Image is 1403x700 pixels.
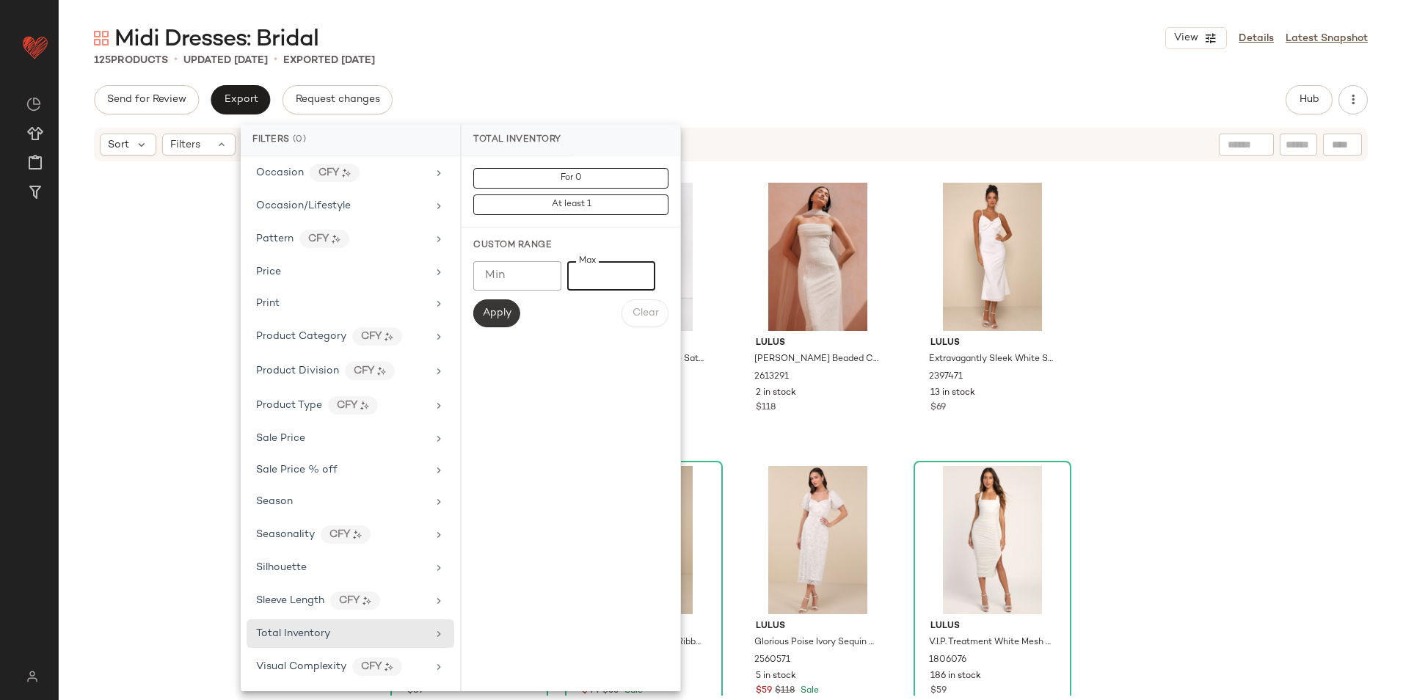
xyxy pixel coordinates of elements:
[930,337,1054,350] span: Lulus
[256,167,304,178] span: Occasion
[94,53,168,68] div: Products
[930,401,946,415] span: $69
[352,327,402,346] div: CFY
[223,94,258,106] span: Export
[754,353,878,366] span: [PERSON_NAME] Beaded Cowl Neck Strapless Midi Dress
[332,235,340,244] img: ai.DGldD1NL.svg
[256,661,346,672] span: Visual Complexity
[293,134,307,147] span: (0)
[256,400,322,411] span: Product Type
[929,654,966,667] span: 1806076
[362,597,371,605] img: ai.DGldD1NL.svg
[930,670,981,683] span: 186 in stock
[473,239,668,252] div: Custom Range
[256,496,293,507] span: Season
[274,51,277,69] span: •
[94,55,111,66] span: 125
[385,332,393,341] img: ai.DGldD1NL.svg
[283,85,393,114] button: Request changes
[602,685,619,698] span: $55
[256,298,280,309] span: Print
[283,53,375,68] p: Exported [DATE]
[256,331,346,342] span: Product Category
[756,387,796,400] span: 2 in stock
[473,299,520,327] button: Apply
[930,387,975,400] span: 13 in stock
[756,337,880,350] span: Lulus
[1239,31,1274,46] a: Details
[211,85,270,114] button: Export
[18,671,46,682] img: svg%3e
[560,173,582,183] span: For 0
[929,636,1053,649] span: V.I.P. Treatment White Mesh Ruched Bodycon Midi Dress
[798,686,819,696] span: Sale
[256,365,339,376] span: Product Division
[342,169,351,178] img: ai.DGldD1NL.svg
[756,401,776,415] span: $118
[930,685,947,698] span: $59
[377,367,386,376] img: ai.DGldD1NL.svg
[756,685,772,698] span: $59
[929,371,963,384] span: 2397471
[582,685,600,698] span: $44
[328,396,378,415] div: CFY
[1286,31,1368,46] a: Latest Snapshot
[462,125,573,156] div: Total Inventory
[775,685,795,698] span: $118
[756,620,880,633] span: Lulus
[1286,85,1333,114] button: Hub
[94,31,109,45] img: svg%3e
[106,94,186,106] span: Send for Review
[385,663,393,671] img: ai.DGldD1NL.svg
[256,433,305,444] span: Sale Price
[473,168,668,189] button: For 0
[929,353,1053,366] span: Extravagantly Sleek White Satin Sleeveless Bow Midi Dress
[756,670,796,683] span: 5 in stock
[744,466,892,614] img: 12335041_2560571.jpg
[174,51,178,69] span: •
[407,685,423,698] span: $89
[256,562,307,573] span: Silhouette
[1173,32,1198,44] span: View
[754,636,878,649] span: Glorious Poise Ivory Sequin Pearl Puff Sleeve Midi Dress
[1299,94,1319,106] span: Hub
[345,362,395,380] div: CFY
[170,137,200,153] span: Filters
[321,525,371,544] div: CFY
[330,591,380,610] div: CFY
[473,194,668,215] button: At least 1
[919,183,1066,331] img: 11603241_2397471.jpg
[256,529,315,540] span: Seasonality
[256,233,294,244] span: Pattern
[295,94,380,106] span: Request changes
[256,200,351,211] span: Occasion/Lifestyle
[183,53,268,68] p: updated [DATE]
[919,466,1066,614] img: 8894861_1806076.jpg
[930,620,1054,633] span: Lulus
[21,32,50,62] img: heart_red.DM2ytmEG.svg
[256,628,330,639] span: Total Inventory
[754,654,790,667] span: 2560571
[241,125,460,156] div: Filters
[550,200,591,210] span: At least 1
[353,531,362,539] img: ai.DGldD1NL.svg
[360,401,369,410] img: ai.DGldD1NL.svg
[744,183,892,331] img: 12620401_2613291.jpg
[310,164,360,182] div: CFY
[352,657,402,676] div: CFY
[754,371,789,384] span: 2613291
[114,25,318,54] span: Midi Dresses: Bridal
[108,137,129,153] span: Sort
[299,230,349,248] div: CFY
[256,595,324,606] span: Sleeve Length
[256,464,338,475] span: Sale Price % off
[256,266,281,277] span: Price
[26,97,41,112] img: svg%3e
[1165,27,1227,49] button: View
[94,85,199,114] button: Send for Review
[482,307,511,319] span: Apply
